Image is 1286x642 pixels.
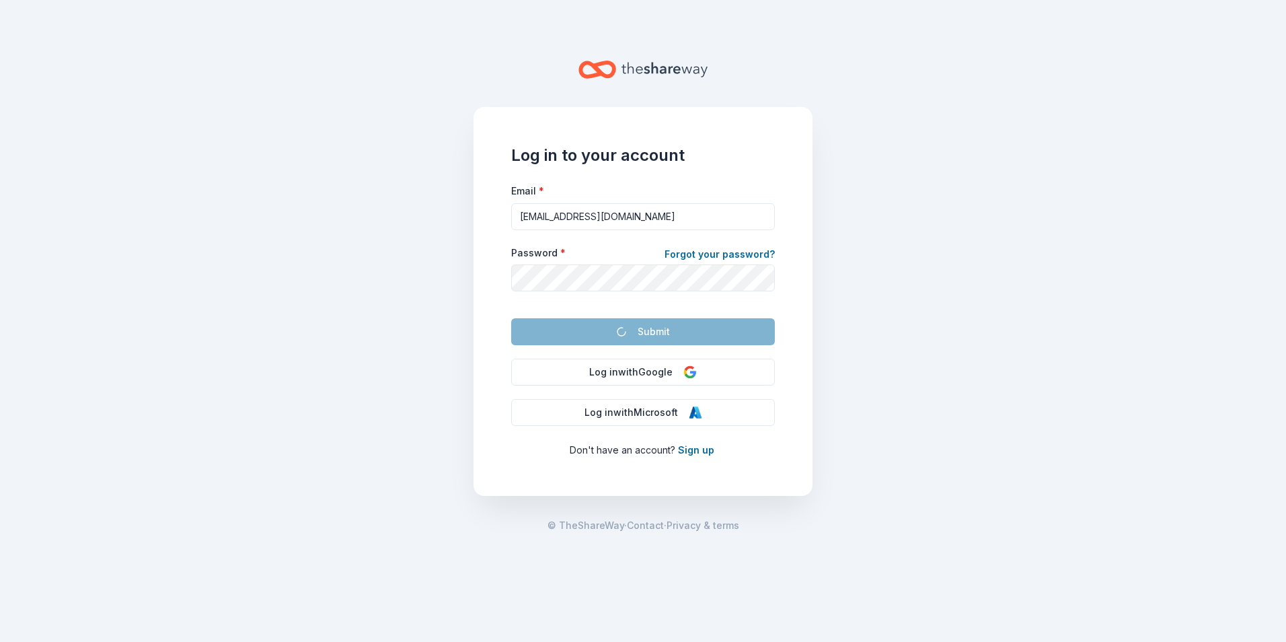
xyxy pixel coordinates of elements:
[627,518,664,534] a: Contact
[570,444,675,456] span: Don ' t have an account?
[678,444,714,456] a: Sign up
[511,399,775,426] button: Log inwithMicrosoft
[689,406,702,419] img: Microsoft Logo
[547,518,739,534] span: · ·
[667,518,739,534] a: Privacy & terms
[511,145,775,166] h1: Log in to your account
[511,246,566,260] label: Password
[547,520,624,531] span: © TheShareWay
[578,54,708,85] a: Home
[511,359,775,386] button: Log inwithGoogle
[683,365,697,379] img: Google Logo
[665,246,775,265] a: Forgot your password?
[511,184,544,198] label: Email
